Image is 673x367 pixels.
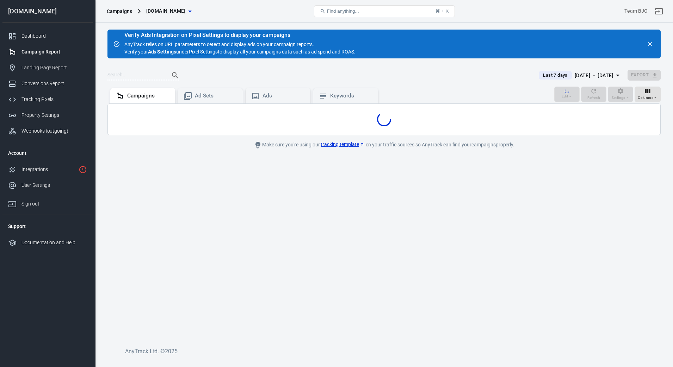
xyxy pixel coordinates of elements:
a: Conversions Report [2,76,93,91]
button: Search [167,67,184,84]
a: Tracking Pixels [2,91,93,107]
div: AnyTrack relies on URL parameters to detect and display ads on your campaign reports. Verify your... [124,32,356,56]
h6: AnyTrack Ltd. © 2025 [125,347,654,356]
div: Campaign Report [21,48,87,56]
div: Verify Ads Integration on Pixel Settings to display your campaigns [124,32,356,39]
div: Ads [263,92,305,100]
div: [DATE] － [DATE] [575,71,613,80]
div: Conversions Report [21,80,87,87]
span: Columns [638,95,653,101]
div: Keywords [330,92,372,100]
div: Tracking Pixels [21,96,87,103]
div: ⌘ + K [436,8,449,14]
a: Pixel Settings [189,48,218,56]
div: Property Settings [21,112,87,119]
a: Landing Page Report [2,60,93,76]
a: Sign out [2,193,93,212]
div: Account id: prrV3eoo [624,7,648,15]
a: User Settings [2,177,93,193]
a: Integrations [2,162,93,177]
button: Columns [635,87,661,102]
div: Documentation and Help [21,239,87,246]
li: Account [2,145,93,162]
a: Webhooks (outgoing) [2,123,93,139]
div: Sign out [21,200,87,208]
div: Dashboard [21,32,87,40]
a: Campaign Report [2,44,93,60]
div: Landing Page Report [21,64,87,71]
div: User Settings [21,182,87,189]
button: [DOMAIN_NAME] [143,5,194,18]
div: Webhooks (outgoing) [21,127,87,135]
div: Campaigns [127,92,169,100]
li: Support [2,218,93,235]
a: Property Settings [2,107,93,123]
span: Find anything... [327,8,359,14]
div: Campaigns [107,8,132,15]
div: [DOMAIN_NAME] [2,8,93,14]
strong: Ads Settings [148,49,177,55]
div: Ad Sets [195,92,237,100]
a: Dashboard [2,28,93,44]
span: brandijonesofficial.com [146,7,186,15]
a: tracking template [321,141,364,148]
button: Find anything...⌘ + K [314,5,455,17]
a: Sign out [650,3,667,20]
span: Last 7 days [540,72,570,79]
button: close [645,39,655,49]
svg: 1 networks not verified yet [79,165,87,174]
div: Make sure you're using our on your traffic sources so AnyTrack can find your campaigns properly. [226,141,543,149]
input: Search... [107,71,164,80]
button: Last 7 days[DATE] － [DATE] [533,70,627,81]
div: Integrations [21,166,76,173]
